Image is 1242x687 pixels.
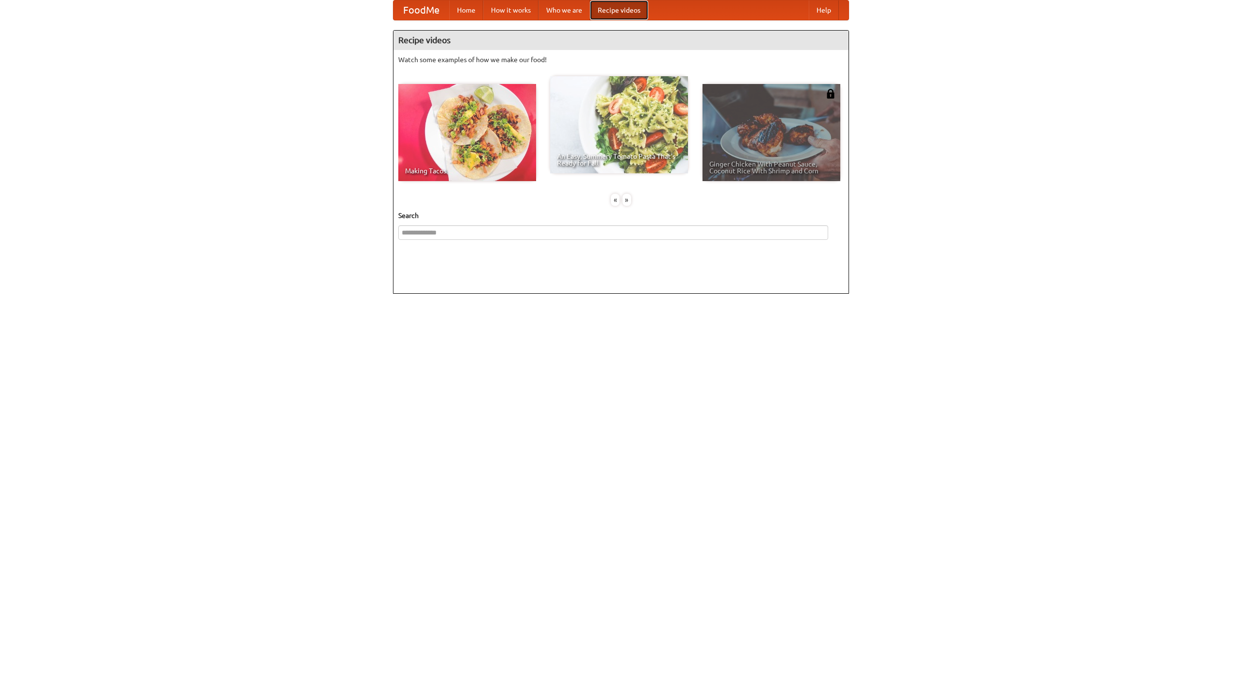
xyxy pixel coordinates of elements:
a: FoodMe [393,0,449,20]
a: How it works [483,0,539,20]
img: 483408.png [826,89,835,99]
span: Making Tacos [405,168,529,174]
div: « [611,194,620,206]
a: An Easy, Summery Tomato Pasta That's Ready for Fall [550,76,688,173]
a: Home [449,0,483,20]
a: Recipe videos [590,0,648,20]
a: Help [809,0,839,20]
a: Making Tacos [398,84,536,181]
div: » [622,194,631,206]
span: An Easy, Summery Tomato Pasta That's Ready for Fall [557,153,681,167]
h5: Search [398,211,844,220]
a: Who we are [539,0,590,20]
p: Watch some examples of how we make our food! [398,55,844,65]
h4: Recipe videos [393,31,849,50]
